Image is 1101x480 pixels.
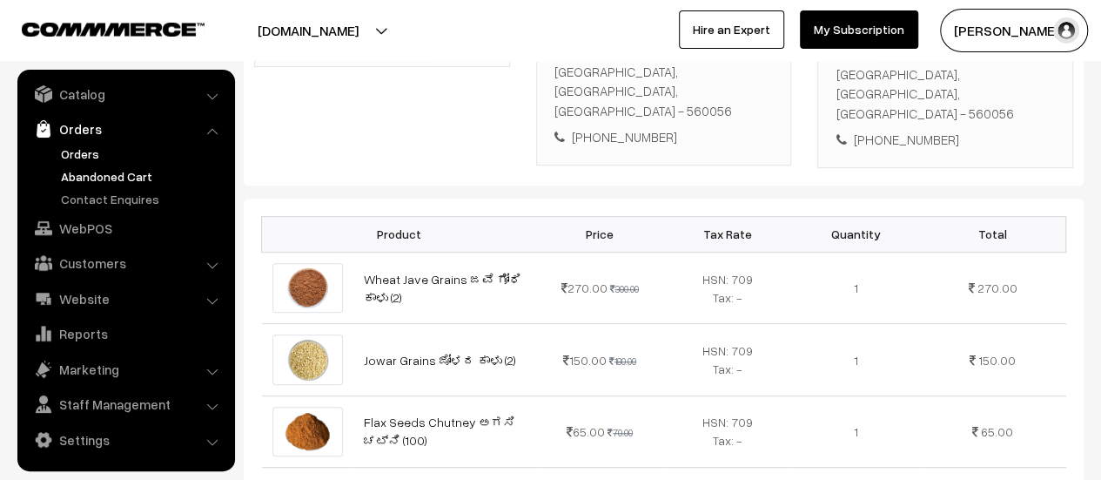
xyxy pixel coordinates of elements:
a: Flax Seeds Chutney ಅಗಸಿ ಚಟ್ನಿ (100) [364,415,515,448]
a: Orders [22,113,229,145]
a: Reports [22,318,229,349]
span: 1 [854,281,858,295]
span: 270.00 [561,281,608,295]
span: HSN: 709 Tax: - [702,272,753,305]
img: WheatJaveGrains.png [272,263,343,313]
th: Quantity [792,216,920,252]
div: [PHONE_NUMBER] [836,130,1055,150]
button: [PERSON_NAME] [940,9,1088,52]
th: Total [920,216,1066,252]
button: [DOMAIN_NAME] [197,9,420,52]
strike: 70.00 [608,427,633,438]
div: [PHONE_NUMBER] [554,127,774,147]
img: user [1053,17,1079,44]
a: Hire an Expert [679,10,784,49]
strike: 300.00 [610,283,639,294]
a: My Subscription [800,10,918,49]
span: HSN: 709 Tax: - [702,343,753,376]
a: Staff Management [22,389,229,420]
strike: 180.00 [609,355,636,367]
th: Tax Rate [664,216,792,252]
span: 150.00 [978,353,1016,368]
img: JowarGrains.png [272,335,343,384]
a: Catalog [22,78,229,110]
a: Marketing [22,354,229,385]
th: Product [262,216,536,252]
span: HSN: 709 Tax: - [702,415,753,448]
a: Wheat Jave Grains ಜವೆ ಗೋಧಿ ಕಾಳು (2) [364,272,521,305]
img: AgasiChutney.png [272,407,343,456]
span: 1 [854,424,858,439]
span: 270.00 [977,281,1017,295]
img: COMMMERCE [22,23,205,36]
span: 65.00 [981,424,1013,439]
a: Website [22,283,229,314]
a: Settings [22,424,229,456]
a: COMMMERCE [22,17,174,38]
span: 1 [854,353,858,368]
a: Customers [22,247,229,279]
span: 150.00 [563,353,607,368]
a: WebPOS [22,213,229,244]
a: Jowar Grains ಜೋಳದ ಕಾಳು (2) [364,353,516,368]
a: Contact Enquires [57,190,229,208]
th: Price [536,216,664,252]
span: 65.00 [567,424,605,439]
a: Orders [57,145,229,163]
a: Abandoned Cart [57,167,229,186]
